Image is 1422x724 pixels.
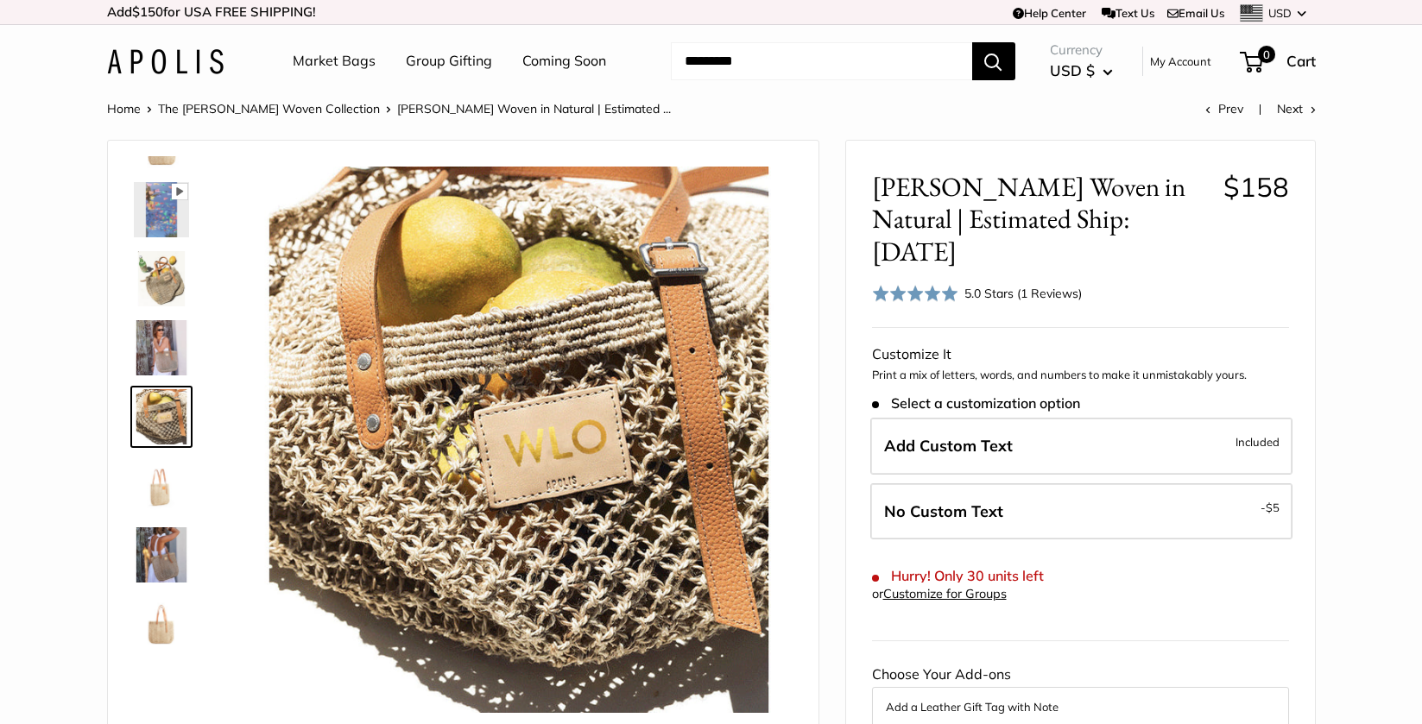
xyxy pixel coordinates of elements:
[1286,52,1316,70] span: Cart
[1223,170,1289,204] span: $158
[130,455,193,517] a: Mercado Woven in Natural | Estimated Ship: Oct. 19th
[1050,61,1095,79] span: USD $
[884,436,1013,456] span: Add Custom Text
[134,665,189,721] img: Mercado Woven in Natural | Estimated Ship: Oct. 19th
[1150,51,1211,72] a: My Account
[107,101,141,116] a: Home
[884,501,1003,521] span: No Custom Text
[134,458,189,513] img: Mercado Woven in Natural | Estimated Ship: Oct. 19th
[872,367,1289,384] p: Print a mix of letters, words, and numbers to make it unmistakably yours.
[1167,6,1224,20] a: Email Us
[397,101,671,116] span: [PERSON_NAME] Woven in Natural | Estimated ...
[1261,497,1280,518] span: -
[1268,6,1292,20] span: USD
[522,48,606,74] a: Coming Soon
[130,524,193,586] a: Mercado Woven in Natural | Estimated Ship: Oct. 19th
[293,48,376,74] a: Market Bags
[1236,431,1280,452] span: Included
[406,48,492,74] a: Group Gifting
[870,418,1292,475] label: Add Custom Text
[872,342,1289,368] div: Customize It
[134,251,189,306] img: Mercado Woven in Natural | Estimated Ship: Oct. 19th
[1242,47,1316,75] a: 0 Cart
[1050,57,1113,85] button: USD $
[107,98,671,120] nav: Breadcrumb
[158,101,380,116] a: The [PERSON_NAME] Woven Collection
[1013,6,1086,20] a: Help Center
[872,280,1083,305] div: 5.0 Stars (1 Reviews)
[1102,6,1154,20] a: Text Us
[872,582,1007,606] div: or
[872,171,1210,268] span: [PERSON_NAME] Woven in Natural | Estimated Ship: [DATE]
[130,386,193,448] a: Mercado Woven in Natural | Estimated Ship: Oct. 19th
[134,182,189,237] img: Mercado Woven in Natural | Estimated Ship: Oct. 19th
[130,317,193,379] a: Mercado Woven in Natural | Estimated Ship: Oct. 19th
[130,248,193,310] a: Mercado Woven in Natural | Estimated Ship: Oct. 19th
[886,696,1275,717] button: Add a Leather Gift Tag with Note
[671,42,972,80] input: Search...
[130,662,193,724] a: Mercado Woven in Natural | Estimated Ship: Oct. 19th
[1277,101,1316,116] a: Next
[964,284,1082,303] div: 5.0 Stars (1 Reviews)
[130,593,193,655] a: Mercado Woven in Natural | Estimated Ship: Oct. 19th
[870,483,1292,540] label: Leave Blank
[972,42,1015,80] button: Search
[872,568,1044,584] span: Hurry! Only 30 units left
[134,596,189,652] img: Mercado Woven in Natural | Estimated Ship: Oct. 19th
[883,586,1007,601] a: Customize for Groups
[107,49,224,74] img: Apolis
[134,389,189,444] img: Mercado Woven in Natural | Estimated Ship: Oct. 19th
[134,527,189,582] img: Mercado Woven in Natural | Estimated Ship: Oct. 19th
[1266,501,1280,514] span: $5
[134,320,189,375] img: Mercado Woven in Natural | Estimated Ship: Oct. 19th
[130,179,193,241] a: Mercado Woven in Natural | Estimated Ship: Oct. 19th
[1257,46,1274,63] span: 0
[245,167,792,713] img: Mercado Woven in Natural | Estimated Ship: Oct. 19th
[132,3,163,20] span: $150
[1205,101,1243,116] a: Prev
[872,395,1080,412] span: Select a customization option
[1050,38,1113,62] span: Currency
